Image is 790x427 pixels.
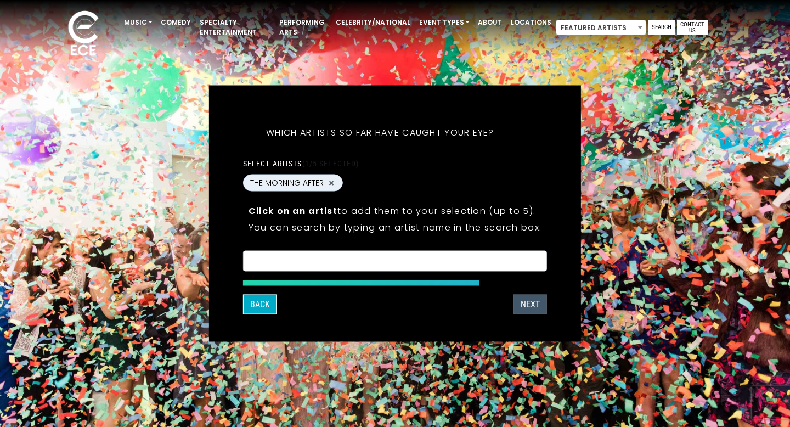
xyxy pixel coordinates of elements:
span: (1/5 selected) [302,159,359,168]
a: Comedy [156,13,195,32]
p: You can search by typing an artist name in the search box. [249,221,541,234]
a: Locations [506,13,556,32]
span: THE MORNING AFTER [250,177,324,189]
button: Remove THE MORNING AFTER [327,178,336,188]
span: Featured Artists [556,20,646,35]
a: Contact Us [677,20,708,35]
textarea: Search [250,258,540,268]
span: Featured Artists [556,20,646,36]
button: Back [243,295,277,314]
a: Event Types [415,13,473,32]
a: Specialty Entertainment [195,13,275,42]
label: Select artists [243,159,359,168]
a: Celebrity/National [331,13,415,32]
h5: Which artists so far have caught your eye? [243,113,517,153]
button: Next [513,295,547,314]
a: Music [120,13,156,32]
img: ece_new_logo_whitev2-1.png [56,8,111,61]
p: to add them to your selection (up to 5). [249,204,541,218]
a: Performing Arts [275,13,331,42]
a: About [473,13,506,32]
a: Search [648,20,675,35]
strong: Click on an artist [249,205,337,217]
